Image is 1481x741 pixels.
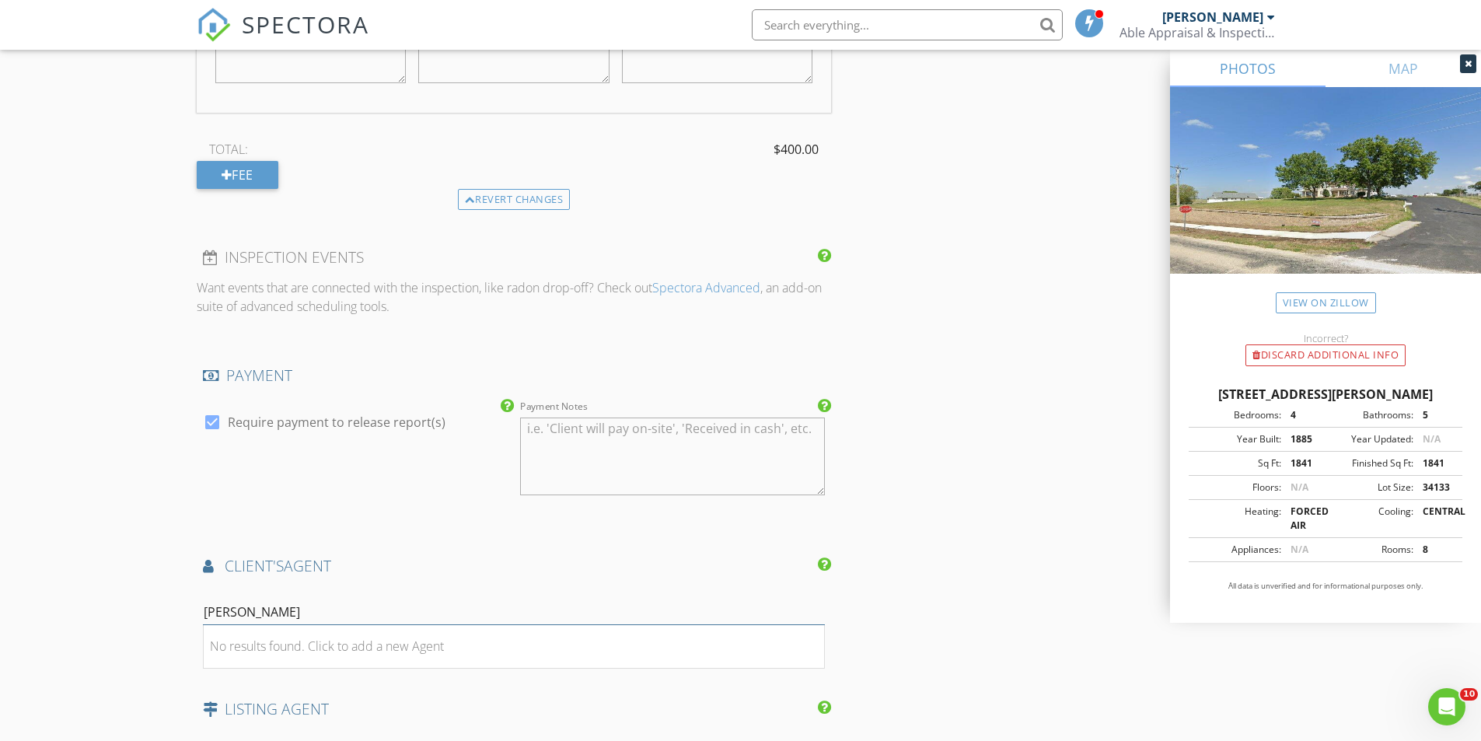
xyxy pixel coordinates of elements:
div: Incorrect? [1170,332,1481,344]
h4: AGENT [203,556,826,576]
div: Appliances: [1193,543,1281,557]
a: SPECTORA [197,21,369,54]
div: Rooms: [1326,543,1413,557]
div: No results found. Click to add a new Agent [210,637,444,655]
label: Require payment to release report(s) [228,414,445,430]
div: Finished Sq Ft: [1326,456,1413,470]
div: 8 [1413,543,1458,557]
input: Search for an Agent [203,599,826,625]
img: streetview [1170,87,1481,311]
span: N/A [1291,481,1308,494]
p: All data is unverified and for informational purposes only. [1189,581,1462,592]
div: FORCED AIR [1281,505,1326,533]
a: View on Zillow [1276,292,1376,313]
a: PHOTOS [1170,50,1326,87]
div: Heating: [1193,505,1281,533]
div: Revert changes [458,189,571,211]
span: TOTAL: [209,140,248,159]
h4: LISTING AGENT [203,699,826,719]
div: Bathrooms: [1326,408,1413,422]
div: [STREET_ADDRESS][PERSON_NAME] [1189,385,1462,404]
h4: INSPECTION EVENTS [203,247,826,267]
div: 5 [1413,408,1458,422]
div: Floors: [1193,481,1281,495]
div: Fee [197,161,278,189]
span: $400.00 [774,140,819,159]
div: Sq Ft: [1193,456,1281,470]
h4: PAYMENT [203,365,826,386]
span: SPECTORA [242,8,369,40]
a: Spectora Advanced [652,279,760,296]
span: client's [225,555,284,576]
div: CENTRAL [1413,505,1458,533]
div: 1841 [1413,456,1458,470]
span: N/A [1423,432,1441,446]
div: Able Appraisal & Inspections [1119,25,1275,40]
div: Lot Size: [1326,481,1413,495]
img: The Best Home Inspection Software - Spectora [197,8,231,42]
span: 10 [1460,688,1478,701]
div: 1841 [1281,456,1326,470]
div: Year Updated: [1326,432,1413,446]
div: 4 [1281,408,1326,422]
div: Discard Additional info [1245,344,1406,366]
div: Cooling: [1326,505,1413,533]
a: MAP [1326,50,1481,87]
input: Search everything... [752,9,1063,40]
div: 34133 [1413,481,1458,495]
p: Want events that are connected with the inspection, like radon drop-off? Check out , an add-on su... [197,278,832,316]
div: Bedrooms: [1193,408,1281,422]
div: 1885 [1281,432,1326,446]
iframe: Intercom live chat [1428,688,1465,725]
span: N/A [1291,543,1308,556]
div: [PERSON_NAME] [1162,9,1263,25]
div: Year Built: [1193,432,1281,446]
